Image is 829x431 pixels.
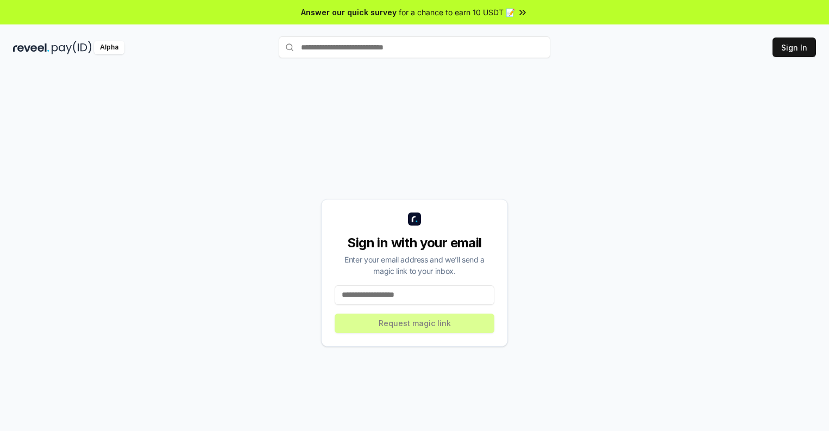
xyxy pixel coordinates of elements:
[301,7,397,18] span: Answer our quick survey
[399,7,515,18] span: for a chance to earn 10 USDT 📝
[94,41,124,54] div: Alpha
[52,41,92,54] img: pay_id
[408,213,421,226] img: logo_small
[335,234,494,252] div: Sign in with your email
[773,38,816,57] button: Sign In
[13,41,49,54] img: reveel_dark
[335,254,494,277] div: Enter your email address and we’ll send a magic link to your inbox.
